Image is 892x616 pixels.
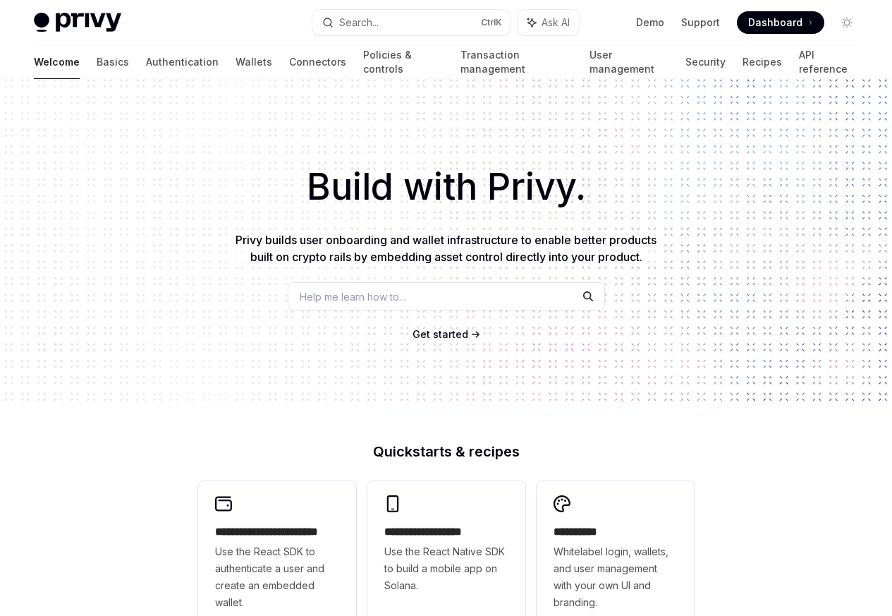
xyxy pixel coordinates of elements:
img: light logo [34,13,121,32]
a: User management [589,45,669,79]
span: Privy builds user onboarding and wallet infrastructure to enable better products built on crypto ... [236,233,656,264]
a: Basics [97,45,129,79]
span: Use the React SDK to authenticate a user and create an embedded wallet. [215,543,339,611]
a: Connectors [289,45,346,79]
a: Welcome [34,45,80,79]
span: Ask AI [542,16,570,30]
a: Authentication [146,45,219,79]
a: Security [685,45,726,79]
a: Demo [636,16,664,30]
span: Ctrl K [481,17,502,28]
button: Search...CtrlK [312,10,511,35]
a: API reference [799,45,858,79]
button: Toggle dark mode [836,11,858,34]
h1: Build with Privy. [23,159,869,215]
a: Wallets [236,45,272,79]
span: Whitelabel login, wallets, and user management with your own UI and branding. [554,543,678,611]
span: Help me learn how to… [300,289,407,304]
span: Use the React Native SDK to build a mobile app on Solana. [384,543,508,594]
a: Recipes [743,45,782,79]
a: Support [681,16,720,30]
h2: Quickstarts & recipes [198,445,695,459]
span: Dashboard [748,16,802,30]
a: Get started [413,327,468,342]
div: Search... [339,14,379,31]
button: Ask AI [518,10,580,35]
span: Get started [413,328,468,340]
a: Policies & controls [363,45,444,79]
a: Transaction management [460,45,572,79]
a: Dashboard [737,11,824,34]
